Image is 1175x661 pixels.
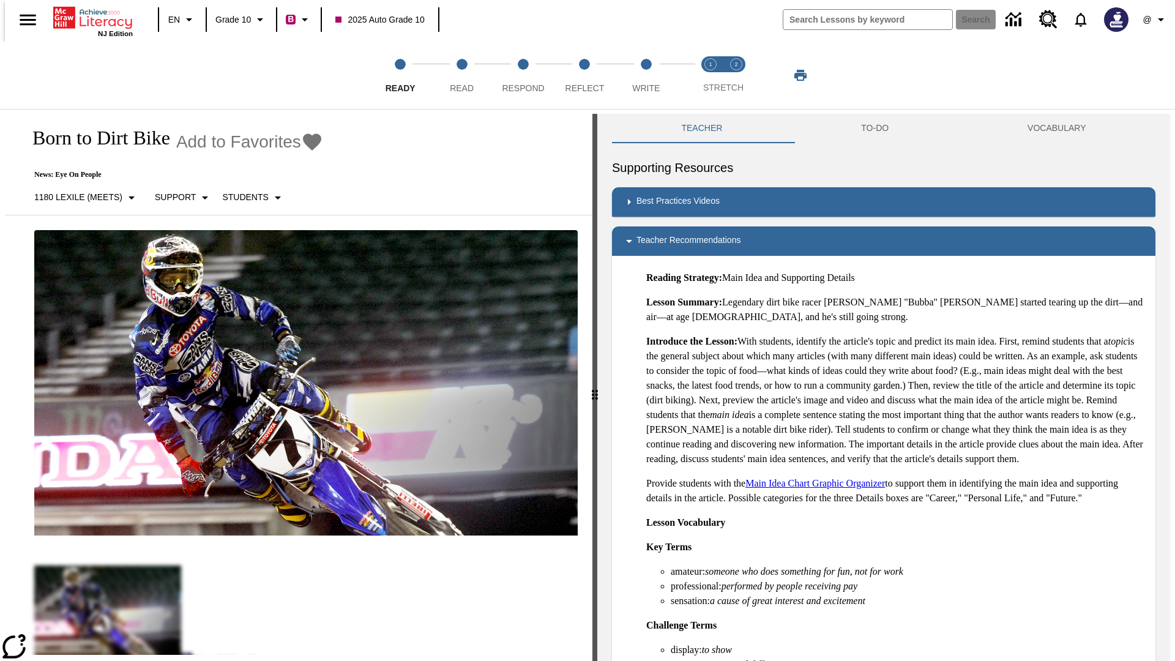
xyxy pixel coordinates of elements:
[703,83,744,92] span: STRETCH
[176,131,323,152] button: Add to Favorites - Born to Dirt Bike
[1032,3,1065,36] a: Resource Center, Will open in new tab
[718,42,754,109] button: Stretch Respond step 2 of 2
[612,114,1155,143] div: Instructional Panel Tabs
[781,64,820,86] button: Print
[20,170,323,179] p: News: Eye On People
[671,594,1146,608] li: sensation:
[565,83,605,93] span: Reflect
[1108,336,1128,346] em: topic
[335,13,424,26] span: 2025 Auto Grade 10
[488,42,559,109] button: Respond step 3 of 5
[710,409,749,420] em: main idea
[155,191,196,204] p: Support
[646,517,725,528] strong: Lesson Vocabulary
[783,10,952,29] input: search field
[176,132,301,152] span: Add to Favorites
[671,579,1146,594] li: professional:
[612,226,1155,256] div: Teacher Recommendations
[612,114,792,143] button: Teacher
[734,61,737,67] text: 2
[612,187,1155,217] div: Best Practices Videos
[646,271,1146,285] p: Main Idea and Supporting Details
[215,13,251,26] span: Grade 10
[211,9,272,31] button: Grade: Grade 10, Select a grade
[288,12,294,27] span: B
[646,295,1146,324] p: Legendary dirt bike racer [PERSON_NAME] "Bubba" [PERSON_NAME] started tearing up the dirt—and air...
[702,644,732,655] em: to show
[646,476,1146,506] p: Provide students with the to support them in identifying the main idea and supporting details in ...
[705,566,903,577] em: someone who does something for fun, not for work
[636,234,740,248] p: Teacher Recommendations
[34,230,578,536] img: Motocross racer James Stewart flies through the air on his dirt bike.
[611,42,682,109] button: Write step 5 of 5
[450,83,474,93] span: Read
[632,83,660,93] span: Write
[709,61,712,67] text: 1
[646,336,737,346] strong: Introduce the Lesson:
[163,9,202,31] button: Language: EN, Select a language
[168,13,180,26] span: EN
[217,187,289,209] button: Select Student
[1097,4,1136,35] button: Select a new avatar
[646,272,722,283] strong: Reading Strategy:
[998,3,1032,37] a: Data Center
[636,195,720,209] p: Best Practices Videos
[592,114,597,661] div: Press Enter or Spacebar and then press right and left arrow keys to move the slider
[502,83,544,93] span: Respond
[612,158,1155,177] h6: Supporting Resources
[722,581,857,591] em: performed by people receiving pay
[53,4,133,37] div: Home
[646,297,722,307] strong: Lesson Summary:
[426,42,497,109] button: Read step 2 of 5
[98,30,133,37] span: NJ Edition
[671,564,1146,579] li: amateur:
[10,2,46,38] button: Open side menu
[5,114,592,655] div: reading
[1136,9,1175,31] button: Profile/Settings
[745,478,885,488] a: Main Idea Chart Graphic Organizer
[792,114,958,143] button: TO-DO
[1104,7,1128,32] img: Avatar
[386,83,416,93] span: Ready
[29,187,144,209] button: Select Lexile, 1180 Lexile (Meets)
[281,9,317,31] button: Boost Class color is violet red. Change class color
[150,187,217,209] button: Scaffolds, Support
[1143,13,1151,26] span: @
[597,114,1170,661] div: activity
[693,42,728,109] button: Stretch Read step 1 of 2
[20,127,170,149] h1: Born to Dirt Bike
[1065,4,1097,35] a: Notifications
[549,42,620,109] button: Reflect step 4 of 5
[710,596,865,606] em: a cause of great interest and excitement
[222,191,268,204] p: Students
[646,542,692,552] strong: Key Terms
[646,334,1146,466] p: With students, identify the article's topic and predict its main idea. First, remind students tha...
[34,191,122,204] p: 1180 Lexile (Meets)
[958,114,1155,143] button: VOCABULARY
[365,42,436,109] button: Ready step 1 of 5
[671,643,1146,657] li: display:
[646,620,717,630] strong: Challenge Terms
